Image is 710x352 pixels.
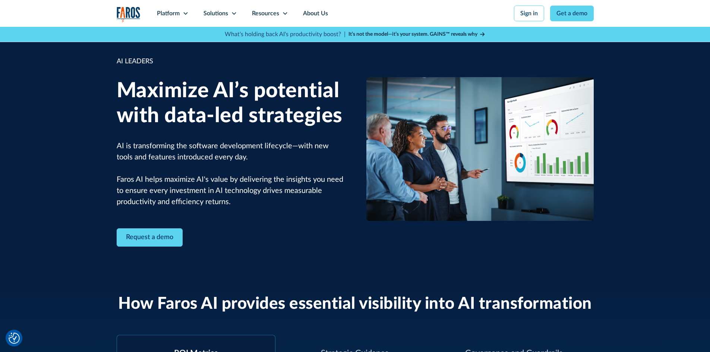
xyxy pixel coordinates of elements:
[9,333,20,344] img: Revisit consent button
[117,7,141,22] img: Logo of the analytics and reporting company Faros.
[117,79,344,129] h1: Maximize AI’s potential with data-led strategies
[348,31,486,38] a: It’s not the model—it’s your system. GAINS™ reveals why
[203,9,228,18] div: Solutions
[117,57,344,67] div: AI LEADERS
[157,9,180,18] div: Platform
[550,6,594,21] a: Get a demo
[225,30,345,39] p: What's holding back AI's productivity boost? |
[514,6,544,21] a: Sign in
[252,9,279,18] div: Resources
[348,32,477,37] strong: It’s not the model—it’s your system. GAINS™ reveals why
[117,140,344,207] p: AI is transforming the software development lifecycle—with new tools and features introduced ever...
[117,7,141,22] a: home
[118,294,592,314] h2: How Faros AI provides essential visibility into AI transformation
[117,228,183,247] a: Contact Modal
[9,333,20,344] button: Cookie Settings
